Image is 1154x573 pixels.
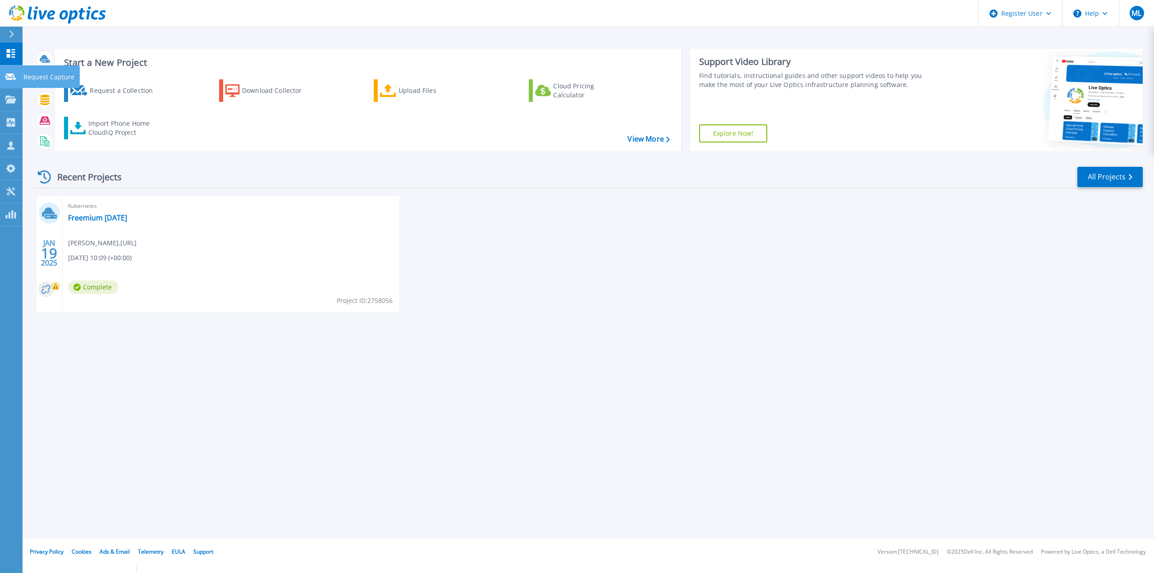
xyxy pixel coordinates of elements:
a: Privacy Policy [30,548,64,555]
li: Version: [TECHNICAL_ID] [878,549,939,555]
h3: Start a New Project [64,58,669,68]
a: View More [627,135,669,143]
a: Telemetry [138,548,164,555]
a: Cookies [72,548,92,555]
a: Cloud Pricing Calculator [529,79,629,102]
span: ML [1131,9,1141,17]
span: Kubernetes [68,201,394,211]
div: Find tutorials, instructional guides and other support videos to help you make the most of your L... [699,71,933,89]
span: Complete [68,280,119,294]
a: Upload Files [374,79,474,102]
div: Import Phone Home CloudIQ Project [88,119,159,137]
a: Support [193,548,213,555]
div: Recent Projects [35,166,134,188]
span: [PERSON_NAME] , [URL] [68,238,137,248]
div: Request a Collection [90,82,162,100]
div: Support Video Library [699,56,933,68]
span: 19 [41,249,57,257]
li: Powered by Live Optics, a Dell Technology [1041,549,1146,555]
span: Project ID: 2758056 [337,296,393,306]
div: Upload Files [398,82,471,100]
span: [DATE] 10:09 (+00:00) [68,253,132,263]
a: Ads & Email [100,548,130,555]
a: Explore Now! [699,124,768,142]
a: Request a Collection [64,79,165,102]
div: Cloud Pricing Calculator [553,82,625,100]
div: JAN 2025 [41,237,58,270]
a: Freemium [DATE] [68,213,127,222]
div: Download Collector [242,82,314,100]
p: Request Capture [23,65,74,89]
a: EULA [172,548,185,555]
a: All Projects [1077,167,1143,187]
a: Download Collector [219,79,320,102]
li: © 2025 Dell Inc. All Rights Reserved [947,549,1033,555]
